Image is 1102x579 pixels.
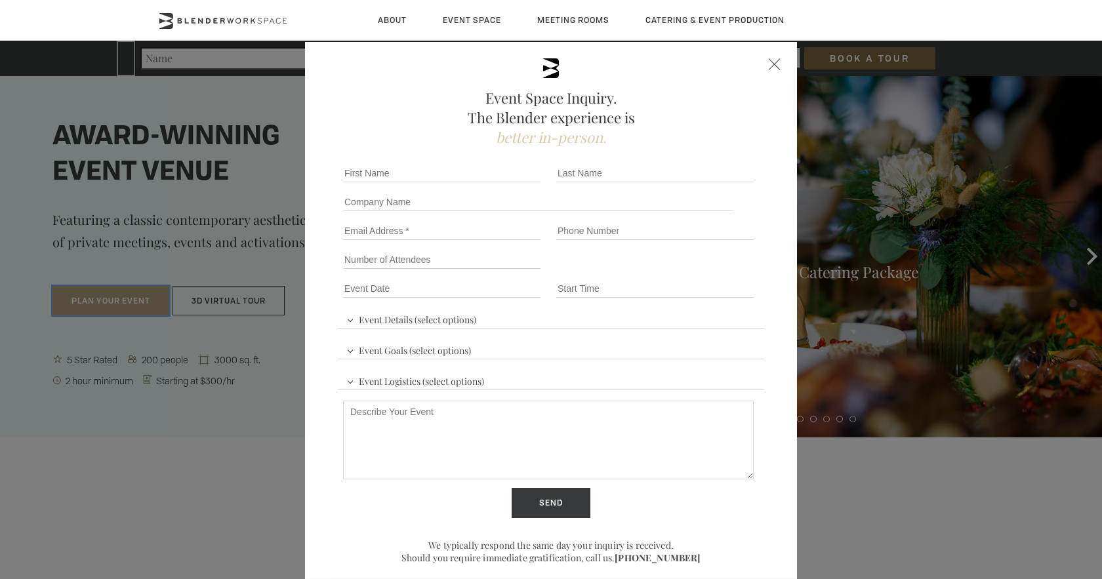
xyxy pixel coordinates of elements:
a: [PHONE_NUMBER] [615,551,701,564]
input: First Name [343,164,541,182]
span: Event Logistics (select options) [343,370,487,389]
input: Phone Number [556,222,754,240]
input: Event Date [343,279,541,298]
input: Company Name [343,193,733,211]
span: better in-person. [496,127,607,147]
p: Should you require immediate gratification, call us. [338,551,764,564]
h2: Event Space Inquiry. The Blender experience is [338,88,764,147]
input: Email Address * [343,222,541,240]
input: Start Time [556,279,754,298]
input: Last Name [556,164,754,182]
input: Send [512,488,590,518]
span: Event Details (select options) [343,308,480,328]
input: Number of Attendees [343,250,541,269]
span: Event Goals (select options) [343,339,474,359]
p: We typically respond the same day your inquiry is received. [338,539,764,551]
